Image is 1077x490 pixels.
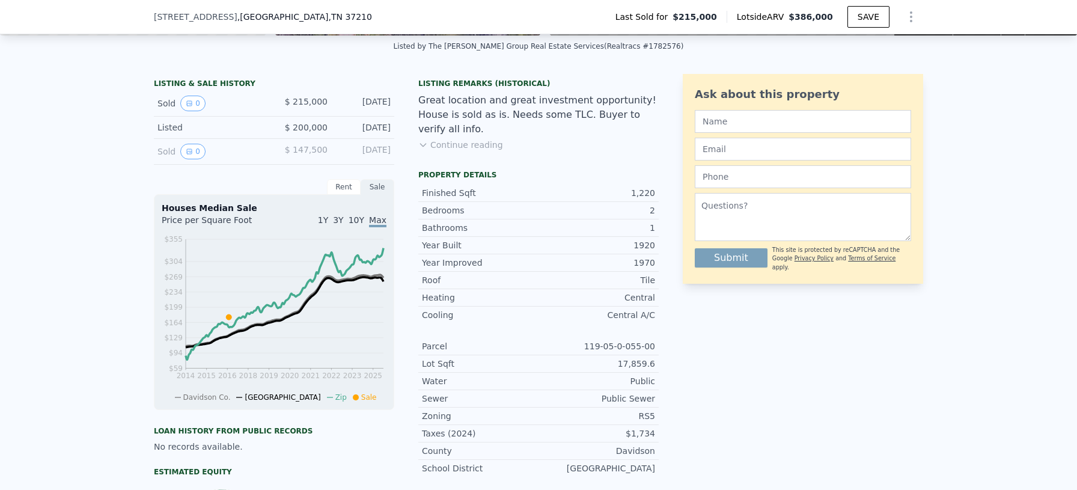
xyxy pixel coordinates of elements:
[538,427,655,439] div: $1,734
[422,222,538,234] div: Bathrooms
[422,445,538,457] div: County
[154,441,394,453] div: No records available.
[164,257,183,266] tspan: $304
[418,139,503,151] button: Continue reading
[169,364,183,373] tspan: $59
[164,288,183,296] tspan: $234
[369,215,386,227] span: Max
[285,123,328,132] span: $ 200,000
[154,467,394,477] div: Estimated Equity
[538,222,655,234] div: 1
[164,334,183,342] tspan: $129
[302,372,320,380] tspan: 2021
[361,393,377,402] span: Sale
[164,303,183,311] tspan: $199
[422,274,538,286] div: Roof
[183,393,231,402] span: Davidson Co.
[795,255,834,262] a: Privacy Policy
[364,372,382,380] tspan: 2025
[418,170,659,180] div: Property details
[789,12,833,22] span: $386,000
[281,372,299,380] tspan: 2020
[164,273,183,281] tspan: $269
[162,214,274,233] div: Price per Square Foot
[538,292,655,304] div: Central
[422,204,538,216] div: Bedrooms
[422,393,538,405] div: Sewer
[327,179,361,195] div: Rent
[335,393,347,402] span: Zip
[848,255,895,262] a: Terms of Service
[154,79,394,91] div: LISTING & SALE HISTORY
[695,86,911,103] div: Ask about this property
[673,11,717,23] span: $215,000
[538,309,655,321] div: Central A/C
[538,462,655,474] div: [GEOGRAPHIC_DATA]
[422,292,538,304] div: Heating
[538,410,655,422] div: RS5
[157,96,264,111] div: Sold
[538,340,655,352] div: 119-05-0-055-00
[333,215,343,225] span: 3Y
[154,11,237,23] span: [STREET_ADDRESS]
[285,97,328,106] span: $ 215,000
[154,426,394,436] div: Loan history from public records
[180,96,206,111] button: View historical data
[899,5,923,29] button: Show Options
[695,248,767,268] button: Submit
[157,121,264,133] div: Listed
[162,202,386,214] div: Houses Median Sale
[422,187,538,199] div: Finished Sqft
[343,372,362,380] tspan: 2023
[538,257,655,269] div: 1970
[164,319,183,327] tspan: $164
[422,410,538,422] div: Zoning
[538,375,655,387] div: Public
[422,375,538,387] div: Water
[322,372,341,380] tspan: 2022
[695,165,911,188] input: Phone
[337,96,391,111] div: [DATE]
[260,372,278,380] tspan: 2019
[422,427,538,439] div: Taxes (2024)
[422,340,538,352] div: Parcel
[422,358,538,370] div: Lot Sqft
[169,349,183,357] tspan: $94
[349,215,364,225] span: 10Y
[337,121,391,133] div: [DATE]
[418,93,659,136] div: Great location and great investment opportunity! House is sold as is. Needs some TLC. Buyer to ve...
[157,144,264,159] div: Sold
[538,204,655,216] div: 2
[285,145,328,155] span: $ 147,500
[318,215,328,225] span: 1Y
[847,6,889,28] button: SAVE
[177,372,195,380] tspan: 2014
[538,239,655,251] div: 1920
[239,372,258,380] tspan: 2018
[245,393,320,402] span: [GEOGRAPHIC_DATA]
[164,235,183,243] tspan: $355
[394,42,684,51] div: Listed by The [PERSON_NAME] Group Real Estate Services (Realtracs #1782576)
[538,445,655,457] div: Davidson
[538,187,655,199] div: 1,220
[422,257,538,269] div: Year Improved
[422,239,538,251] div: Year Built
[337,144,391,159] div: [DATE]
[237,11,372,23] span: , [GEOGRAPHIC_DATA]
[180,144,206,159] button: View historical data
[538,358,655,370] div: 17,859.6
[422,309,538,321] div: Cooling
[538,393,655,405] div: Public Sewer
[328,12,371,22] span: , TN 37210
[218,372,237,380] tspan: 2016
[361,179,394,195] div: Sale
[197,372,216,380] tspan: 2015
[538,274,655,286] div: Tile
[737,11,789,23] span: Lotside ARV
[695,110,911,133] input: Name
[422,462,538,474] div: School District
[418,79,659,88] div: Listing Remarks (Historical)
[695,138,911,161] input: Email
[615,11,673,23] span: Last Sold for
[772,246,911,272] div: This site is protected by reCAPTCHA and the Google and apply.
